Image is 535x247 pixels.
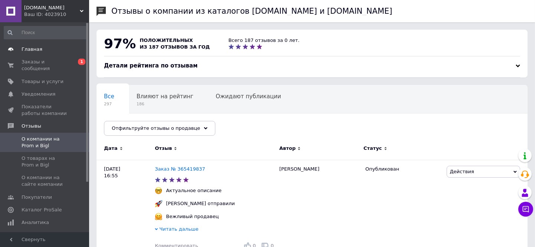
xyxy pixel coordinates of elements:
[104,93,114,100] span: Все
[137,93,193,100] span: Влияют на рейтинг
[365,166,441,172] div: Опубликован
[22,91,55,98] span: Уведомления
[104,145,118,152] span: Дата
[104,121,185,128] span: Опубликованы без комме...
[104,62,198,69] span: Детали рейтинга по отзывам
[137,101,193,107] span: 186
[22,136,69,149] span: О компании на Prom и Bigl
[159,226,198,232] span: Читать дальше
[155,145,172,152] span: Отзыв
[22,174,69,188] span: О компании на сайте компании
[22,78,63,85] span: Товары и услуги
[363,145,382,152] span: Статус
[228,37,299,44] div: Всего 187 отзывов за 0 лет.
[22,155,69,168] span: О товарах на Prom и Bigl
[22,46,42,53] span: Главная
[104,101,114,107] span: 297
[155,187,162,194] img: :nerd_face:
[140,37,193,43] span: положительных
[164,213,221,220] div: Вежливый продавец
[111,7,392,16] h1: Отзывы о компании из каталогов [DOMAIN_NAME] и [DOMAIN_NAME]
[78,59,85,65] span: 1
[216,93,281,100] span: Ожидают публикации
[24,4,80,11] span: Байрактар.ua
[155,166,205,172] a: Заказ № 365419837
[22,219,49,226] span: Аналитика
[155,226,275,234] div: Читать дальше
[22,59,69,72] span: Заказы и сообщения
[155,213,162,220] img: :hugging_face:
[140,44,210,50] span: из 187 отзывов за год
[164,187,224,194] div: Актуальное описание
[450,169,474,174] span: Действия
[24,11,89,18] div: Ваш ID: 4023910
[155,200,162,207] img: :rocket:
[22,123,41,129] span: Отзывы
[112,125,200,131] span: Отфильтруйте отзывы о продавце
[518,202,533,217] button: Чат с покупателем
[104,36,136,51] span: 97%
[4,26,88,39] input: Поиск
[104,62,520,70] div: Детали рейтинга по отзывам
[22,103,69,117] span: Показатели работы компании
[22,207,62,213] span: Каталог ProSale
[279,145,296,152] span: Автор
[97,113,199,142] div: Опубликованы без комментария
[164,200,236,207] div: [PERSON_NAME] отправили
[22,194,52,201] span: Покупатели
